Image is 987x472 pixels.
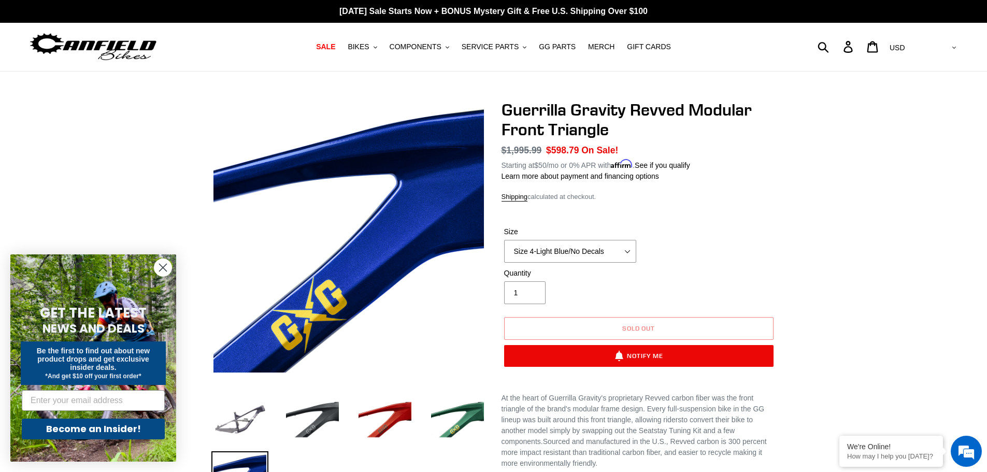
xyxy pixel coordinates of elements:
p: How may I help you today? [847,452,935,460]
s: $1,995.99 [502,145,542,155]
span: $598.79 [546,145,579,155]
div: We're Online! [847,442,935,451]
img: Load image into Gallery viewer, Guerrilla Gravity Revved Modular Front Triangle [211,391,268,448]
a: See if you qualify - Learn more about Affirm Financing (opens in modal) [635,161,690,169]
label: Quantity [504,268,636,279]
span: Sold out [622,324,655,332]
span: *And get $10 off your first order* [45,373,141,380]
span: At the heart of Guerrilla Gravity's proprietary Revved carbon fiber was the front triangle of the... [502,394,765,424]
button: COMPONENTS [384,40,454,54]
span: GIFT CARDS [627,42,671,51]
button: Close dialog [154,259,172,277]
a: Learn more about payment and financing options [502,172,659,180]
p: Starting at /mo or 0% APR with . [502,158,690,171]
div: Navigation go back [11,57,27,73]
span: GG PARTS [539,42,576,51]
img: Load image into Gallery viewer, Guerrilla Gravity Revved Modular Front Triangle [284,391,341,448]
span: to convert their bike to another model simply by swapping out the Seatstay Tuning Kit and a few c... [502,416,753,446]
button: BIKES [342,40,382,54]
span: MERCH [588,42,614,51]
input: Enter your email address [22,390,165,411]
button: Sold out [504,317,774,340]
span: On Sale! [581,144,618,157]
div: Chat with us now [69,58,190,71]
img: Load image into Gallery viewer, Guerrilla Gravity Revved Modular Front Triangle [429,391,486,448]
span: $50 [534,161,546,169]
textarea: Type your message and hit 'Enter' [5,283,197,319]
span: Be the first to find out about new product drops and get exclusive insider deals. [37,347,150,371]
span: BIKES [348,42,369,51]
div: Sourced and manufactured in the U.S., Revved carbon is 300 percent more impact resistant than tra... [502,393,776,469]
input: Search [823,35,850,58]
a: Shipping [502,193,528,202]
a: GIFT CARDS [622,40,676,54]
img: Canfield Bikes [28,31,158,63]
a: SALE [311,40,340,54]
span: We're online! [60,131,143,235]
div: calculated at checkout. [502,192,776,202]
a: MERCH [583,40,620,54]
h1: Guerrilla Gravity Revved Modular Front Triangle [502,100,776,140]
button: Notify Me [504,345,774,367]
img: Load image into Gallery viewer, Guerrilla Gravity Revved Modular Front Triangle [356,391,413,448]
img: d_696896380_company_1647369064580_696896380 [33,52,59,78]
div: Minimize live chat window [170,5,195,30]
a: GG PARTS [534,40,581,54]
span: Affirm [611,160,633,168]
span: COMPONENTS [390,42,441,51]
span: SALE [316,42,335,51]
label: Size [504,226,636,237]
span: NEWS AND DEALS [42,320,145,337]
button: SERVICE PARTS [456,40,532,54]
button: Become an Insider! [22,419,165,439]
span: SERVICE PARTS [462,42,519,51]
span: GET THE LATEST [40,304,147,322]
